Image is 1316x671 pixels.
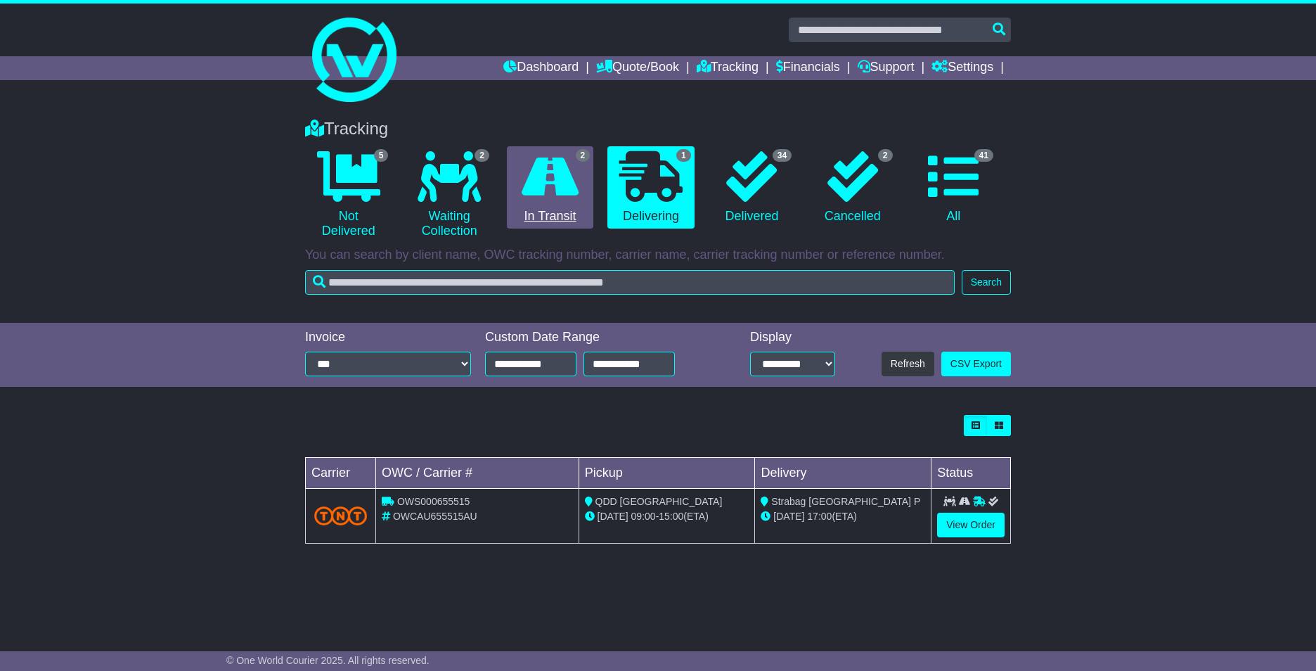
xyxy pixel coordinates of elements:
a: CSV Export [941,352,1011,376]
span: 2 [878,149,893,162]
div: Custom Date Range [485,330,711,345]
td: OWC / Carrier # [376,458,579,489]
a: Dashboard [503,56,579,80]
a: Quote/Book [596,56,679,80]
span: Strabag [GEOGRAPHIC_DATA] P [771,496,920,507]
td: Status [931,458,1011,489]
span: [DATE] [773,511,804,522]
a: 41 All [910,146,997,229]
div: Invoice [305,330,471,345]
span: OWS000655515 [397,496,470,507]
img: TNT_Domestic.png [314,506,367,525]
span: 2 [576,149,591,162]
span: 41 [974,149,993,162]
span: [DATE] [598,511,628,522]
span: OWCAU655515AU [393,511,477,522]
a: 2 Cancelled [809,146,896,229]
a: Tracking [697,56,759,80]
div: Tracking [298,119,1018,139]
a: 5 Not Delivered [305,146,392,244]
td: Delivery [755,458,931,489]
button: Refresh [882,352,934,376]
span: 17:00 [807,511,832,522]
span: 5 [374,149,389,162]
span: 15:00 [659,511,683,522]
a: Support [858,56,915,80]
span: 2 [475,149,489,162]
div: (ETA) [761,509,925,524]
button: Search [962,270,1011,295]
td: Pickup [579,458,755,489]
div: Display [750,330,835,345]
a: 1 Delivering [607,146,694,229]
span: 34 [773,149,792,162]
a: 2 In Transit [507,146,593,229]
div: - (ETA) [585,509,749,524]
a: Financials [776,56,840,80]
td: Carrier [306,458,376,489]
span: 1 [676,149,691,162]
a: 34 Delivered [709,146,795,229]
span: 09:00 [631,511,656,522]
span: © One World Courier 2025. All rights reserved. [226,655,430,666]
p: You can search by client name, OWC tracking number, carrier name, carrier tracking number or refe... [305,248,1011,263]
a: 2 Waiting Collection [406,146,492,244]
a: View Order [937,513,1005,537]
a: Settings [931,56,993,80]
span: QDD [GEOGRAPHIC_DATA] [595,496,723,507]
